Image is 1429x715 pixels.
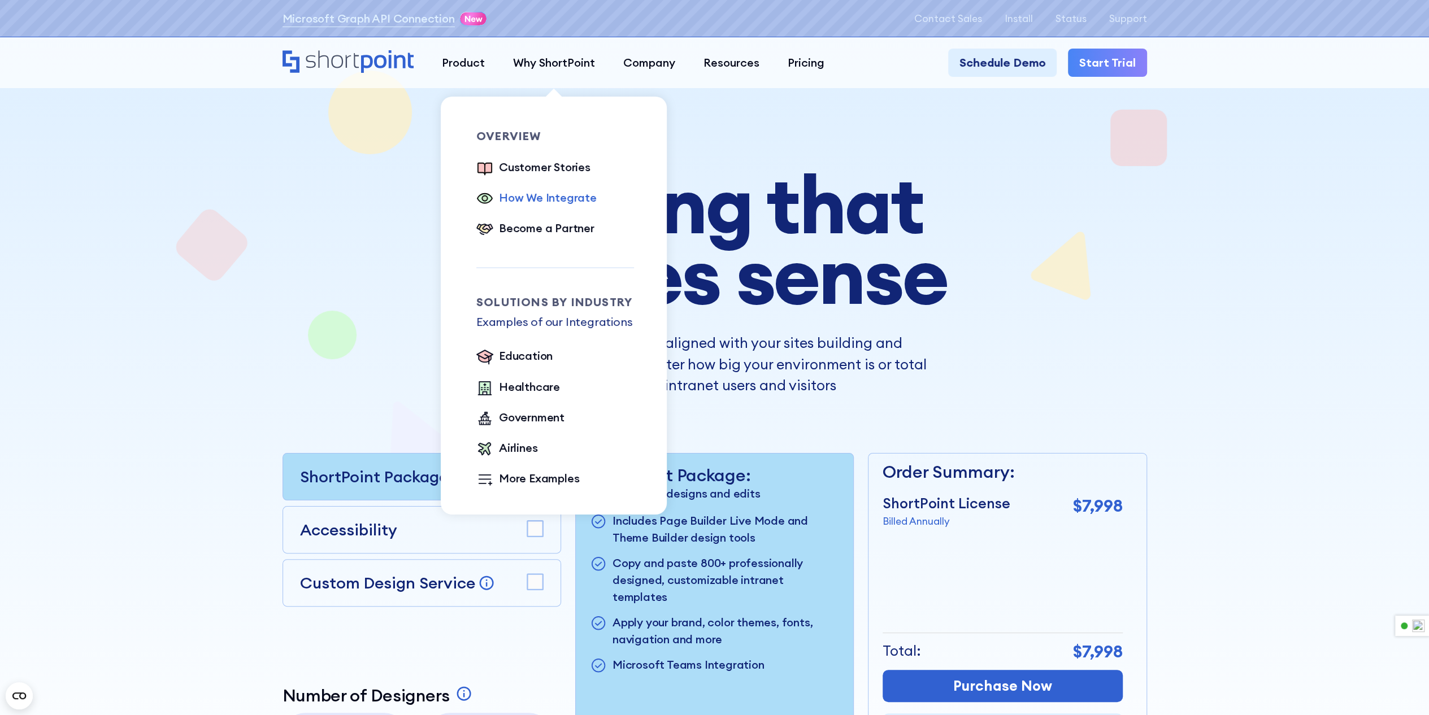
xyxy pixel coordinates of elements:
a: More Examples [476,470,579,489]
div: More Examples [499,470,579,487]
a: Schedule Demo [948,49,1057,77]
p: ShortPoint pricing is aligned with your sites building and designing needs, no matter how big you... [503,333,927,396]
p: $7,998 [1073,639,1123,664]
div: Healthcare [499,378,560,395]
div: Product [442,54,485,71]
p: ShortPoint Package: [590,465,839,485]
a: Government [476,409,564,428]
a: Start Trial [1068,49,1147,77]
div: Overview [476,130,634,142]
a: Pricing [774,49,839,77]
div: Company [623,54,675,71]
a: Resources [689,49,774,77]
p: Unlimited designs and edits [613,485,761,504]
div: How We Integrate [499,189,597,206]
p: Includes Page Builder Live Mode and Theme Builder design tools [613,512,839,546]
div: Airlines [499,439,537,456]
a: Number of Designers [283,685,475,705]
a: Install [1005,13,1033,24]
p: Examples of our Integrations [476,313,634,330]
p: Microsoft Teams Integration [613,656,765,675]
a: Airlines [476,439,537,459]
div: Solutions by Industry [476,297,634,308]
div: Education [499,347,553,364]
p: Apply your brand, color themes, fonts, navigation and more [613,614,839,648]
a: How We Integrate [476,189,597,208]
p: Billed Annually [883,514,1010,529]
p: $7,998 [1073,493,1123,518]
a: Product [428,49,499,77]
a: Status [1056,13,1087,24]
a: Why ShortPoint [499,49,609,77]
div: Government [499,409,564,426]
h1: Pricing that makes sense [397,169,1032,310]
p: Accessibility [300,518,397,542]
p: ShortPoint Package [300,465,448,489]
p: Number of Designers [283,685,450,705]
button: Open CMP widget [6,682,33,709]
a: Customer Stories [476,159,590,178]
a: Healthcare [476,378,560,398]
a: Company [609,49,689,77]
div: Resources [703,54,759,71]
p: Order Summary: [883,459,1123,485]
p: Total: [883,640,921,662]
iframe: Chat Widget [1226,584,1429,715]
p: ShortPoint License [883,493,1010,515]
a: Home [283,50,414,75]
div: Pricing [788,54,824,71]
div: Why ShortPoint [513,54,595,71]
div: Customer Stories [499,159,590,176]
a: Support [1109,13,1147,24]
a: Microsoft Graph API Connection [283,10,455,27]
a: Become a Partner [476,220,594,239]
p: Custom Design Service [300,573,475,593]
a: Purchase Now [883,670,1123,703]
a: Contact Sales [914,13,982,24]
a: Education [476,347,553,367]
div: Become a Partner [499,220,594,237]
p: Copy and paste 800+ professionally designed, customizable intranet templates [613,555,839,605]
